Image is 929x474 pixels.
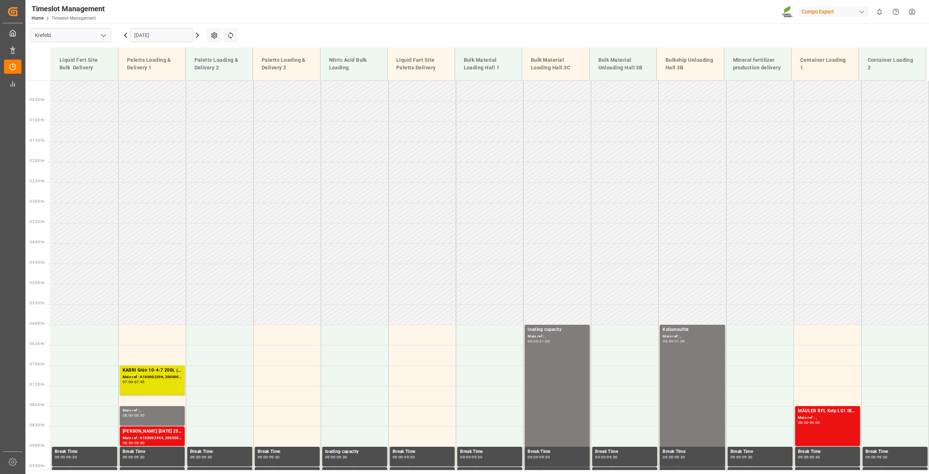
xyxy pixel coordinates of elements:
[673,455,674,459] div: -
[741,455,742,459] div: -
[596,53,651,74] div: Bulk Material Unloading Hall 3B
[30,179,45,183] span: 02:30 Hr
[123,428,182,435] div: [PERSON_NAME] [DATE] 25kg (x48) INT spPALBAPL 15 3x5kg (x50) DE FR ENTRFLO T BKR [DATE] 25kg (x40...
[471,455,472,459] div: -
[30,98,45,102] span: 00:30 Hr
[865,53,920,74] div: Container Loading 2
[798,408,857,415] div: MÄULER BFL Kelp LG1 IBC 1000L (KRE)
[30,423,45,427] span: 08:30 Hr
[782,5,794,18] img: Screenshot%202023-09-29%20at%2010.02.21.png_1712312052.png
[98,30,109,41] button: open menu
[528,333,587,340] div: Main ref : ,
[606,455,607,459] div: -
[30,138,45,142] span: 01:30 Hr
[134,455,145,459] div: 09:30
[65,455,66,459] div: -
[268,455,269,459] div: -
[528,326,587,333] div: loading capacity
[133,455,134,459] div: -
[30,464,45,468] span: 09:30 Hr
[460,455,471,459] div: 09:00
[57,53,112,74] div: Liquid Fert Site Bulk Delivery
[798,421,809,424] div: 08:00
[134,380,145,384] div: 07:45
[797,53,853,74] div: Container Loading 1
[30,118,45,122] span: 01:00 Hr
[742,455,753,459] div: 09:30
[30,321,45,325] span: 06:00 Hr
[123,374,182,380] div: Main ref : 6100002396, 2000001900
[190,448,249,455] div: Break Time
[325,448,384,455] div: loading capacity
[799,7,868,17] div: Compo Expert
[403,455,404,459] div: -
[30,159,45,163] span: 02:00 Hr
[404,455,415,459] div: 09:30
[865,455,876,459] div: 09:00
[30,301,45,305] span: 05:30 Hr
[673,340,674,343] div: -
[810,455,820,459] div: 09:30
[808,455,809,459] div: -
[32,3,105,14] div: Timeslot Management
[472,455,482,459] div: 09:30
[258,448,317,455] div: Break Time
[808,421,809,424] div: -
[675,455,685,459] div: 09:30
[539,455,550,459] div: 09:30
[269,455,280,459] div: 09:30
[595,448,654,455] div: Break Time
[130,28,193,42] input: DD.MM.YYYY
[539,340,550,343] div: 21:00
[202,455,212,459] div: 09:30
[675,340,685,343] div: 21:00
[55,455,65,459] div: 09:00
[798,415,857,421] div: Main ref : ,
[124,53,180,74] div: Paletts Loading & Delivery 1
[528,53,584,74] div: Bulk Material Loading Hall 3C
[259,53,314,74] div: Paletts Loading & Delivery 3
[730,455,741,459] div: 09:00
[460,448,519,455] div: Break Time
[30,220,45,224] span: 03:30 Hr
[133,441,134,445] div: -
[528,448,587,455] div: Break Time
[30,28,111,42] input: Type to search/select
[871,4,888,20] button: show 0 new notifications
[123,448,182,455] div: Break Time
[190,455,201,459] div: 09:00
[123,380,133,384] div: 07:00
[30,240,45,244] span: 04:00 Hr
[607,455,617,459] div: 09:30
[30,281,45,285] span: 05:00 Hr
[55,448,114,455] div: Break Time
[30,342,45,346] span: 06:30 Hr
[663,53,718,74] div: Bulkship Unloading Hall 3B
[200,455,201,459] div: -
[663,340,673,343] div: 06:00
[337,455,347,459] div: 09:30
[325,455,336,459] div: 09:00
[798,448,857,455] div: Break Time
[538,455,539,459] div: -
[66,455,77,459] div: 09:30
[393,53,449,74] div: Liquid Fert Site Paletts Delivery
[799,5,871,19] button: Compo Expert
[730,448,790,455] div: Break Time
[810,421,820,424] div: 09:00
[888,4,904,20] button: Help Center
[326,53,382,74] div: Nitric Acid Bulk Loading
[133,414,134,417] div: -
[30,260,45,264] span: 04:30 Hr
[877,455,888,459] div: 09:30
[595,455,606,459] div: 09:00
[123,455,133,459] div: 09:00
[134,441,145,445] div: 09:00
[461,53,516,74] div: Bulk Material Loading Hall 1
[30,199,45,203] span: 03:00 Hr
[663,455,673,459] div: 09:00
[876,455,877,459] div: -
[123,441,133,445] div: 08:30
[393,455,403,459] div: 09:00
[258,455,268,459] div: 09:00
